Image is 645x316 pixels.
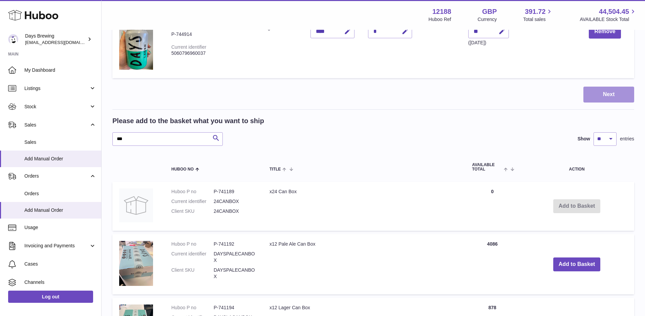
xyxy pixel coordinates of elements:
[214,208,256,215] dd: 24CANBOX
[432,7,451,16] strong: 12188
[580,7,637,23] a: 44,504.45 AVAILABLE Stock Total
[24,156,96,162] span: Add Manual Order
[24,122,89,128] span: Sales
[468,40,509,46] div: ([DATE])
[482,7,497,16] strong: GBP
[578,136,590,142] label: Show
[171,267,214,280] dt: Client SKU
[171,198,214,205] dt: Current identifier
[429,16,451,23] div: Huboo Ref
[119,25,153,70] img: 1 x Lager Can
[525,7,545,16] span: 391.72
[583,87,634,103] button: Next
[263,182,465,231] td: x24 Can Box
[24,67,96,73] span: My Dashboard
[620,136,634,142] span: entries
[25,33,86,46] div: Days Brewing
[214,198,256,205] dd: 24CANBOX
[465,234,519,294] td: 4086
[519,156,634,178] th: Action
[24,207,96,213] span: Add Manual Order
[248,18,304,78] td: 1 x Lager Can
[171,251,214,264] dt: Current identifier
[589,25,621,39] button: Remove
[553,257,601,271] button: Add to Basket
[171,188,214,195] dt: Huboo P no
[8,291,93,303] a: Log out
[478,16,497,23] div: Currency
[112,116,264,126] h2: Please add to the basket what you want to ship
[24,279,96,286] span: Channels
[25,40,100,45] span: [EMAIL_ADDRESS][DOMAIN_NAME]
[24,85,89,92] span: Listings
[523,16,553,23] span: Total sales
[472,163,502,172] span: AVAILABLE Total
[24,243,89,249] span: Invoicing and Payments
[171,304,214,311] dt: Huboo P no
[214,251,256,264] dd: DAYSPALECANBOX
[24,261,96,267] span: Cases
[24,190,96,197] span: Orders
[426,25,435,30] span: 0.00
[580,16,637,23] span: AVAILABLE Stock Total
[8,34,18,44] img: helena@daysbrewing.com
[270,167,281,172] span: Title
[465,182,519,231] td: 0
[171,208,214,215] dt: Client SKU
[214,304,256,311] dd: P-741194
[171,241,214,247] dt: Huboo P no
[24,173,89,179] span: Orders
[171,50,241,57] div: 5060796960037
[214,267,256,280] dd: DAYSPALECANBOX
[263,234,465,294] td: x12 Pale Ale Can Box
[523,7,553,23] a: 391.72 Total sales
[24,104,89,110] span: Stock
[171,31,241,38] div: P-744914
[171,167,194,172] span: Huboo no
[24,139,96,145] span: Sales
[119,188,153,222] img: x24 Can Box
[24,224,96,231] span: Usage
[119,241,153,286] img: x12 Pale Ale Can Box
[599,7,629,16] span: 44,504.45
[171,25,196,30] div: Huboo P no
[171,44,207,50] div: Current identifier
[214,241,256,247] dd: P-741192
[214,188,256,195] dd: P-741189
